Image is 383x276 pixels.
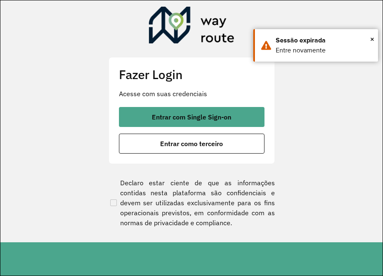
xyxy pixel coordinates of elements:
[276,35,372,45] div: Sessão expirada
[370,33,374,45] button: Close
[370,33,374,45] span: ×
[109,178,275,228] label: Declaro estar ciente de que as informações contidas nesta plataforma são confidenciais e devem se...
[160,140,223,147] span: Entrar como terceiro
[119,67,264,82] h2: Fazer Login
[119,89,264,99] p: Acesse com suas credenciais
[276,45,372,55] div: Entre novamente
[119,107,264,127] button: button
[152,114,231,120] span: Entrar com Single Sign-on
[119,134,264,154] button: button
[149,7,235,47] img: Roteirizador AmbevTech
